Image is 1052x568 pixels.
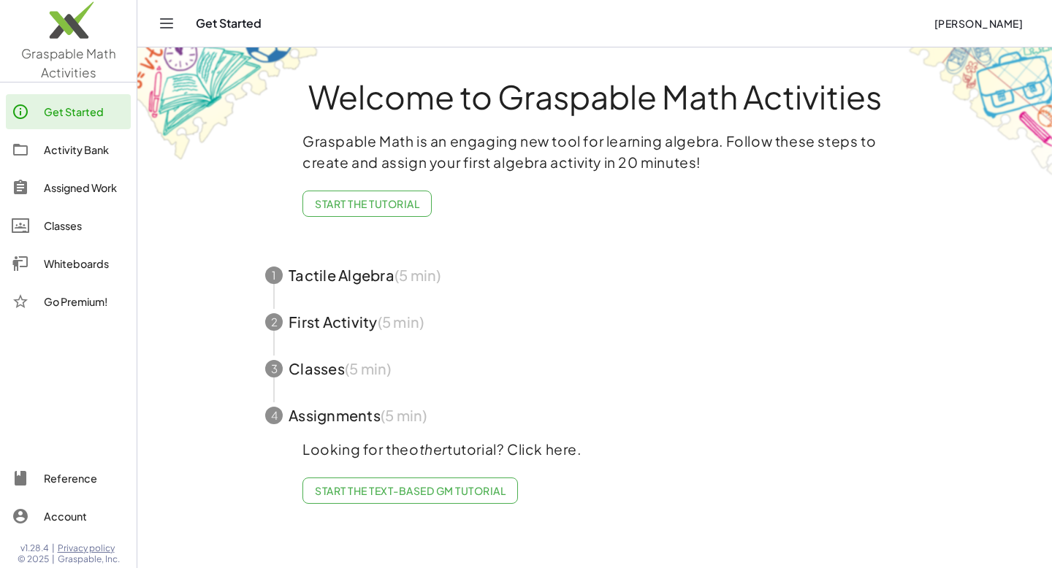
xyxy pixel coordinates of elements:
[265,313,283,331] div: 2
[44,507,125,525] div: Account
[20,542,49,554] span: v1.28.4
[44,469,125,487] div: Reference
[21,45,116,80] span: Graspable Math Activities
[6,208,131,243] a: Classes
[248,299,942,345] button: 2First Activity(5 min)
[934,17,1023,30] span: [PERSON_NAME]
[315,197,419,210] span: Start the Tutorial
[248,345,942,392] button: 3Classes(5 min)
[155,12,178,35] button: Toggle navigation
[44,255,125,272] div: Whiteboards
[248,392,942,439] button: 4Assignments(5 min)
[265,360,283,377] div: 3
[52,542,55,554] span: |
[58,542,120,554] a: Privacy policy
[409,440,447,458] em: other
[44,217,125,234] div: Classes
[6,499,131,534] a: Account
[315,484,506,497] span: Start the Text-based GM Tutorial
[238,80,951,113] h1: Welcome to Graspable Math Activities
[265,266,283,284] div: 1
[302,131,887,173] p: Graspable Math is an engaging new tool for learning algebra. Follow these steps to create and ass...
[265,407,283,424] div: 4
[44,293,125,310] div: Go Premium!
[6,170,131,205] a: Assigned Work
[302,191,432,217] button: Start the Tutorial
[18,553,49,565] span: © 2025
[302,477,518,504] a: Start the Text-based GM Tutorial
[137,46,320,162] img: get-started-bg-ul-Ceg4j33I.png
[6,246,131,281] a: Whiteboards
[6,132,131,167] a: Activity Bank
[44,103,125,120] div: Get Started
[6,461,131,496] a: Reference
[58,553,120,565] span: Graspable, Inc.
[248,252,942,299] button: 1Tactile Algebra(5 min)
[302,439,887,460] p: Looking for the tutorial? Click here.
[6,94,131,129] a: Get Started
[44,141,125,158] div: Activity Bank
[922,10,1034,37] button: [PERSON_NAME]
[52,553,55,565] span: |
[44,179,125,196] div: Assigned Work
